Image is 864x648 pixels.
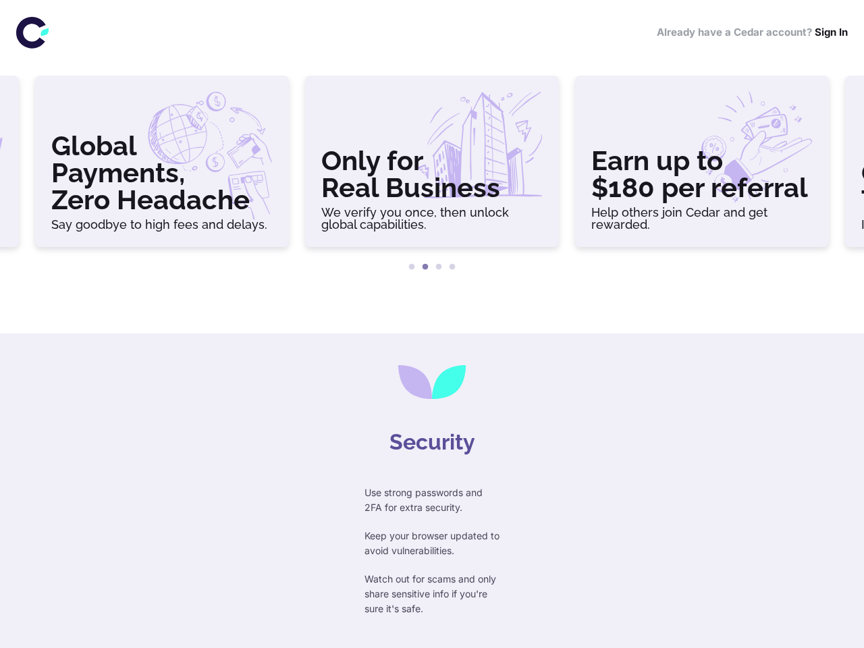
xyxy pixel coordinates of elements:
[418,261,432,274] button: 2
[321,207,543,231] h6: We verify you once, then unlock global capabilities.
[51,219,273,231] h6: Say goodbye to high fees and delays.
[657,25,848,40] h6: Already have a Cedar account?
[321,147,543,201] h3: Only for Real Business
[364,572,500,616] p: Watch out for scams and only share sensitive info if you're sure it's safe.
[51,132,273,213] h3: Global Payments, Zero Headache
[405,261,418,274] button: 1
[432,261,446,274] button: 3
[815,26,848,38] a: Sign In
[364,485,500,515] p: Use strong passwords and 2FA for extra security.
[591,207,813,231] h6: Help others join Cedar and get rewarded.
[364,529,500,558] p: Keep your browser updated to avoid vulnerabilities.
[591,147,813,201] h3: Earn up to $180 per referral
[446,261,459,274] button: 4
[389,426,475,458] h4: Security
